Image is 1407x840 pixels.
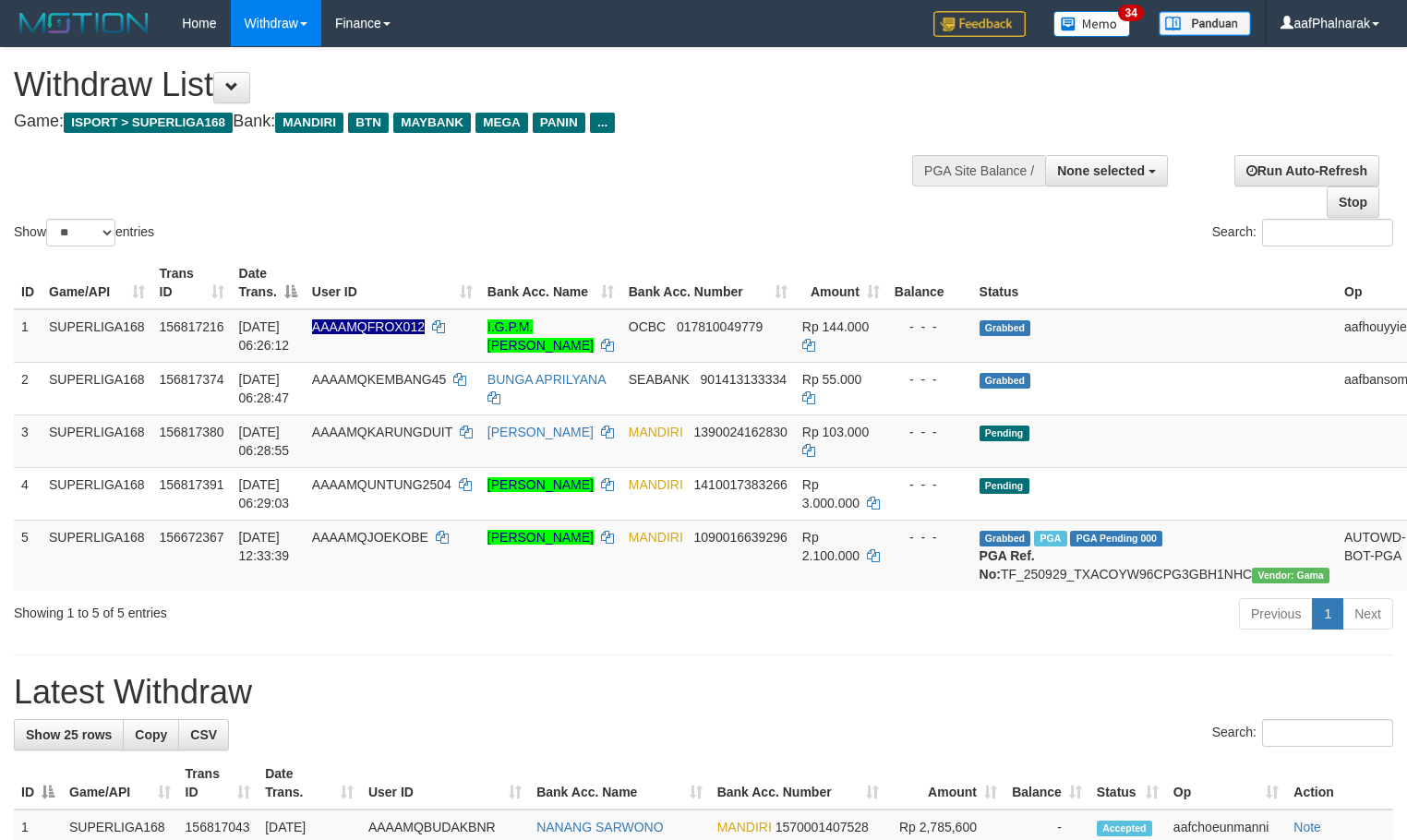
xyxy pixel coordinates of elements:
[14,362,42,414] td: 2
[629,319,666,334] span: OCBC
[239,319,290,353] span: [DATE] 06:26:12
[694,425,788,439] span: Copy 1390024162830 to clipboard
[14,414,42,467] td: 3
[1097,821,1152,836] span: Accepted
[361,757,529,810] th: User ID: activate to sort column ascending
[1262,719,1393,747] input: Search:
[529,757,709,810] th: Bank Acc. Name: activate to sort column ascending
[487,530,594,545] a: [PERSON_NAME]
[1239,598,1313,630] a: Previous
[1212,719,1393,747] label: Search:
[802,372,862,387] span: Rp 55.000
[232,257,305,309] th: Date Trans.: activate to sort column descending
[802,425,869,439] span: Rp 103.000
[312,372,447,387] span: AAAAMQKEMBANG45
[533,113,585,133] span: PANIN
[42,362,152,414] td: SUPERLIGA168
[1045,155,1168,186] button: None selected
[886,757,1004,810] th: Amount: activate to sort column ascending
[26,727,112,742] span: Show 25 rows
[239,372,290,405] span: [DATE] 06:28:47
[1166,757,1286,810] th: Op: activate to sort column ascending
[42,467,152,520] td: SUPERLIGA168
[629,425,683,439] span: MANDIRI
[14,66,920,103] h1: Withdraw List
[14,309,42,363] td: 1
[895,370,965,389] div: - - -
[14,757,62,810] th: ID: activate to sort column descending
[1293,820,1321,834] a: Note
[972,257,1337,309] th: Status
[190,727,217,742] span: CSV
[895,475,965,494] div: - - -
[160,530,224,545] span: 156672367
[1089,757,1166,810] th: Status: activate to sort column ascending
[14,467,42,520] td: 4
[895,528,965,546] div: - - -
[42,414,152,467] td: SUPERLIGA168
[694,530,788,545] span: Copy 1090016639296 to clipboard
[887,257,972,309] th: Balance
[487,319,594,353] a: I.G.P.M.[PERSON_NAME]
[14,674,1393,711] h1: Latest Withdraw
[717,820,772,834] span: MANDIRI
[239,425,290,458] span: [DATE] 06:28:55
[475,113,528,133] span: MEGA
[980,373,1031,389] span: Grabbed
[348,113,389,133] span: BTN
[629,477,683,492] span: MANDIRI
[123,719,179,750] a: Copy
[393,113,471,133] span: MAYBANK
[776,820,869,834] span: Copy 1570001407528 to clipboard
[1212,219,1393,246] label: Search:
[160,372,224,387] span: 156817374
[1262,219,1393,246] input: Search:
[980,531,1031,546] span: Grabbed
[677,319,763,334] span: Copy 017810049779 to clipboard
[1034,531,1066,546] span: Marked by aafsengchandara
[178,719,229,750] a: CSV
[487,372,606,387] a: BUNGA APRILYANA
[14,9,154,37] img: MOTION_logo.png
[135,727,167,742] span: Copy
[42,309,152,363] td: SUPERLIGA168
[1286,757,1393,810] th: Action
[1234,155,1379,186] a: Run Auto-Refresh
[487,425,594,439] a: [PERSON_NAME]
[14,719,124,750] a: Show 25 rows
[1327,186,1379,218] a: Stop
[487,477,594,492] a: [PERSON_NAME]
[239,530,290,563] span: [DATE] 12:33:39
[802,477,860,510] span: Rp 3.000.000
[14,520,42,591] td: 5
[14,219,154,246] label: Show entries
[536,820,663,834] a: NANANG SARWONO
[980,548,1035,582] b: PGA Ref. No:
[14,113,920,131] h4: Game: Bank:
[312,425,452,439] span: AAAAMQKARUNGDUIT
[14,596,572,622] div: Showing 1 to 5 of 5 entries
[275,113,343,133] span: MANDIRI
[312,477,451,492] span: AAAAMQUNTUNG2504
[1252,568,1329,583] span: Vendor URL: https://trx31.1velocity.biz
[42,257,152,309] th: Game/API: activate to sort column ascending
[480,257,621,309] th: Bank Acc. Name: activate to sort column ascending
[895,423,965,441] div: - - -
[160,319,224,334] span: 156817216
[178,757,259,810] th: Trans ID: activate to sort column ascending
[1159,11,1251,36] img: panduan.png
[980,478,1029,494] span: Pending
[42,520,152,591] td: SUPERLIGA168
[694,477,788,492] span: Copy 1410017383266 to clipboard
[1053,11,1131,37] img: Button%20Memo.svg
[912,155,1045,186] div: PGA Site Balance /
[802,319,869,334] span: Rp 144.000
[621,257,795,309] th: Bank Acc. Number: activate to sort column ascending
[629,530,683,545] span: MANDIRI
[14,257,42,309] th: ID
[710,757,887,810] th: Bank Acc. Number: activate to sort column ascending
[972,520,1337,591] td: TF_250929_TXACOYW96CPG3GBH1NHC
[1004,757,1089,810] th: Balance: activate to sort column ascending
[980,320,1031,336] span: Grabbed
[701,372,787,387] span: Copy 901413133334 to clipboard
